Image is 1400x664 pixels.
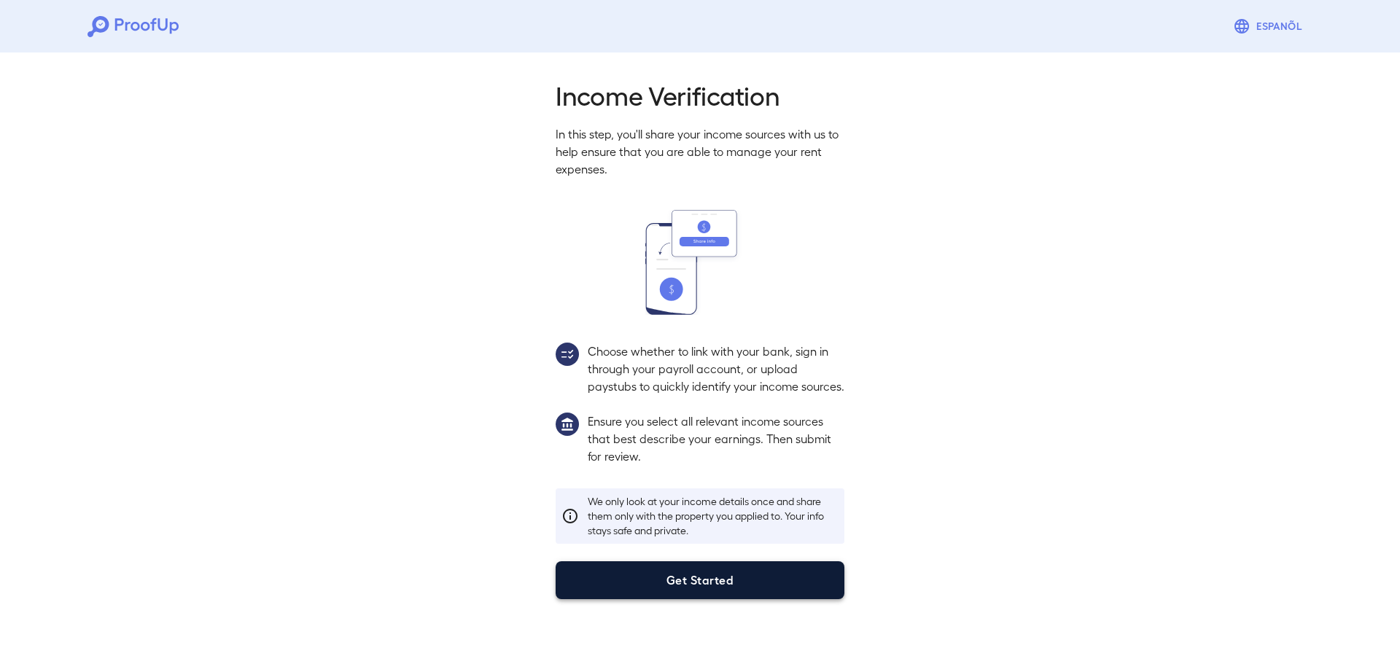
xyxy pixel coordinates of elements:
[556,79,844,111] h2: Income Verification
[556,561,844,599] button: Get Started
[588,494,839,538] p: We only look at your income details once and share them only with the property you applied to. Yo...
[556,413,579,436] img: group1.svg
[556,125,844,178] p: In this step, you'll share your income sources with us to help ensure that you are able to manage...
[588,413,844,465] p: Ensure you select all relevant income sources that best describe your earnings. Then submit for r...
[588,343,844,395] p: Choose whether to link with your bank, sign in through your payroll account, or upload paystubs t...
[645,210,755,315] img: transfer_money.svg
[556,343,579,366] img: group2.svg
[1227,12,1312,41] button: Espanõl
